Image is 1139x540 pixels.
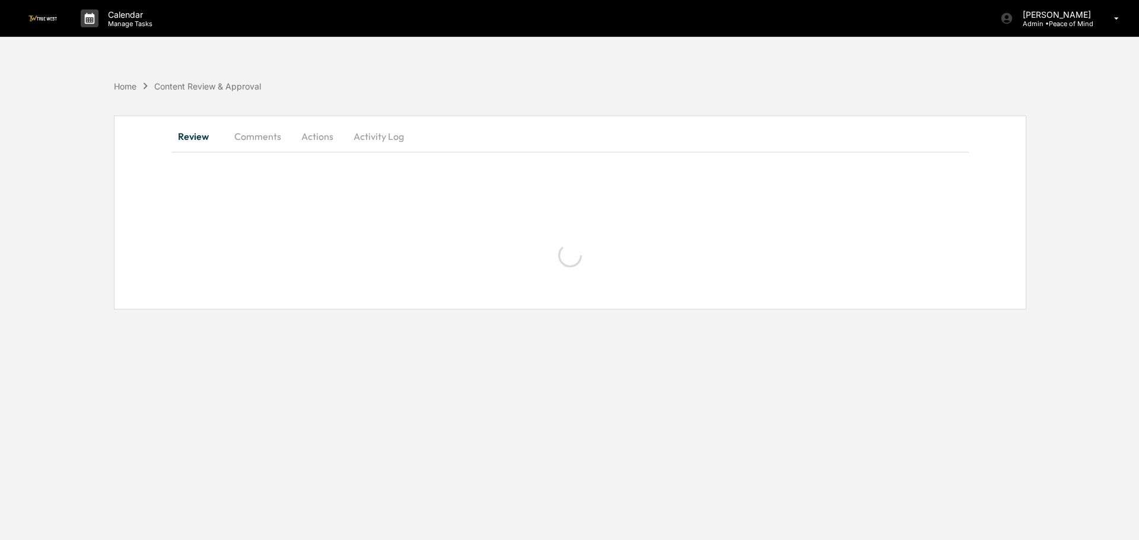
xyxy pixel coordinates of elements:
[28,15,57,21] img: logo
[114,81,136,91] div: Home
[1013,20,1097,28] p: Admin • Peace of Mind
[98,9,158,20] p: Calendar
[154,81,261,91] div: Content Review & Approval
[344,122,413,151] button: Activity Log
[98,20,158,28] p: Manage Tasks
[291,122,344,151] button: Actions
[225,122,291,151] button: Comments
[171,122,225,151] button: Review
[1013,9,1097,20] p: [PERSON_NAME]
[171,122,969,151] div: secondary tabs example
